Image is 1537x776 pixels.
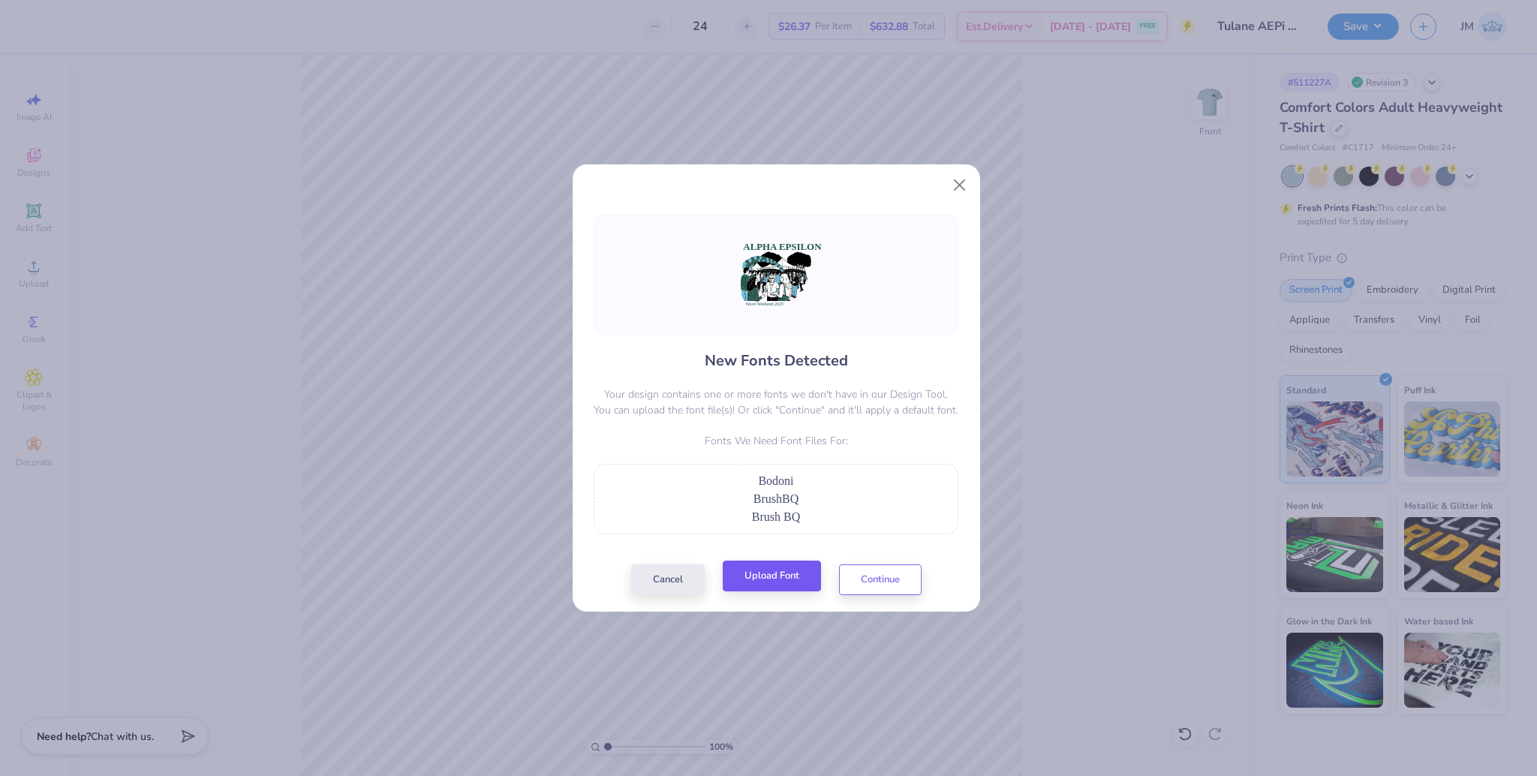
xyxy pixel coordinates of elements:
[753,492,799,505] span: BrushBQ
[723,561,821,591] button: Upload Font
[945,170,973,199] button: Close
[705,350,848,371] h4: New Fonts Detected
[752,510,800,523] span: Brush BQ
[758,474,793,487] span: Bodoni
[594,433,958,449] p: Fonts We Need Font Files For:
[839,564,922,595] button: Continue
[594,386,958,418] p: Your design contains one or more fonts we don't have in our Design Tool. You can upload the font ...
[631,564,705,595] button: Cancel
